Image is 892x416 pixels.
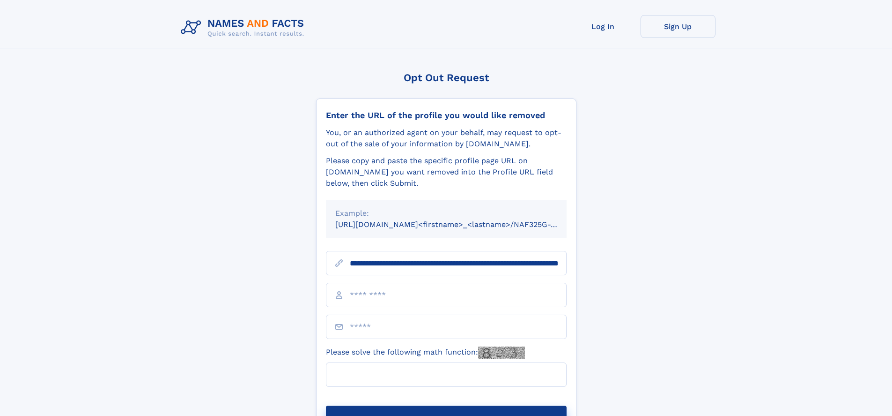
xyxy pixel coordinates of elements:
[641,15,715,38] a: Sign Up
[326,110,567,121] div: Enter the URL of the profile you would like removed
[335,220,584,229] small: [URL][DOMAIN_NAME]<firstname>_<lastname>/NAF325G-xxxxxxxx
[326,155,567,189] div: Please copy and paste the specific profile page URL on [DOMAIN_NAME] you want removed into the Pr...
[177,15,312,40] img: Logo Names and Facts
[326,347,525,359] label: Please solve the following math function:
[326,127,567,150] div: You, or an authorized agent on your behalf, may request to opt-out of the sale of your informatio...
[335,208,557,219] div: Example:
[316,72,576,83] div: Opt Out Request
[566,15,641,38] a: Log In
